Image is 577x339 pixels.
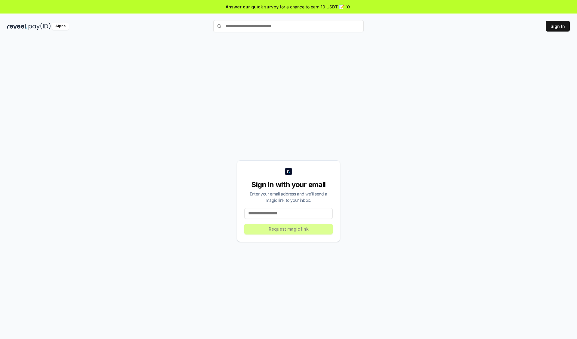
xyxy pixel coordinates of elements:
span: for a chance to earn 10 USDT 📝 [280,4,344,10]
img: reveel_dark [7,23,27,30]
img: pay_id [29,23,51,30]
div: Alpha [52,23,69,30]
button: Sign In [546,21,570,32]
span: Answer our quick survey [226,4,279,10]
img: logo_small [285,168,292,175]
div: Sign in with your email [244,180,333,189]
div: Enter your email address and we’ll send a magic link to your inbox. [244,191,333,203]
